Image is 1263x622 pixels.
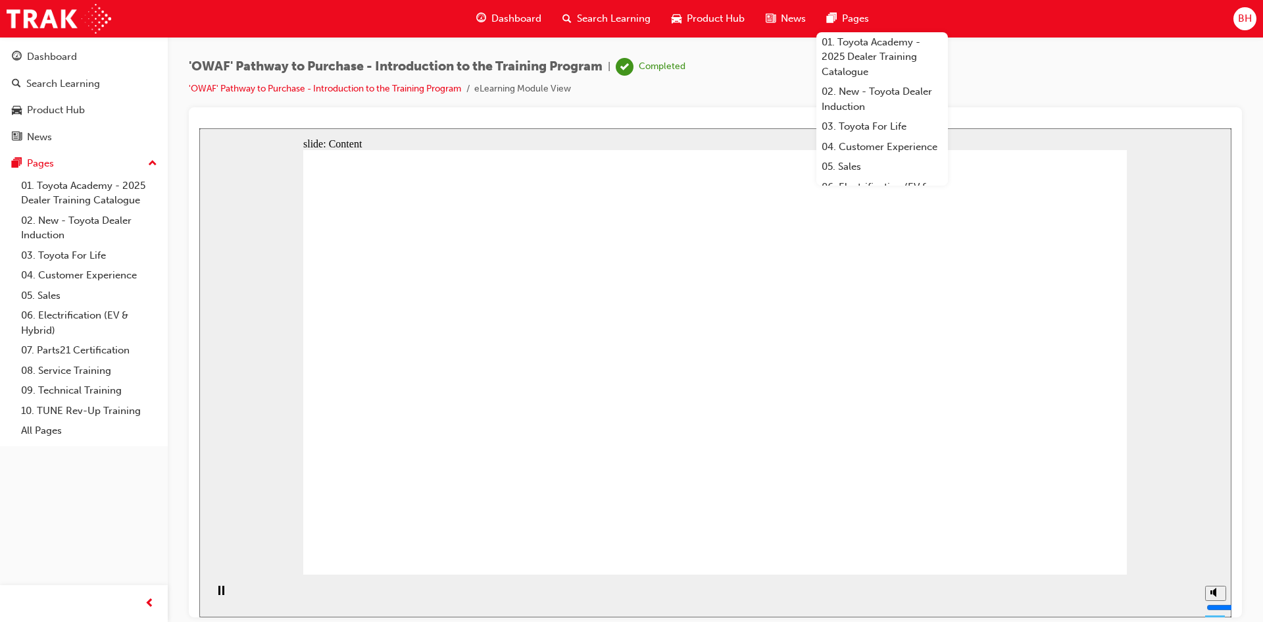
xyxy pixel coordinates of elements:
[562,11,572,27] span: search-icon
[5,45,162,69] a: Dashboard
[816,32,948,82] a: 01. Toyota Academy - 2025 Dealer Training Catalogue
[16,401,162,421] a: 10. TUNE Rev-Up Training
[27,103,85,118] div: Product Hub
[1233,7,1256,30] button: BH
[1006,457,1027,473] button: Mute (Ctrl+Alt+M)
[661,5,755,32] a: car-iconProduct Hub
[16,176,162,211] a: 01. Toyota Academy - 2025 Dealer Training Catalogue
[16,286,162,306] a: 05. Sales
[5,151,162,176] button: Pages
[26,76,100,91] div: Search Learning
[466,5,552,32] a: guage-iconDashboard
[755,5,816,32] a: news-iconNews
[148,155,157,172] span: up-icon
[608,59,610,74] span: |
[27,130,52,145] div: News
[672,11,681,27] span: car-icon
[5,98,162,122] a: Product Hub
[842,11,869,26] span: Pages
[816,5,879,32] a: pages-iconPages
[816,157,948,177] a: 05. Sales
[16,211,162,246] a: 02. New - Toyota Dealer Induction
[577,11,651,26] span: Search Learning
[687,11,745,26] span: Product Hub
[476,11,486,27] span: guage-icon
[639,61,685,73] div: Completed
[616,58,633,76] span: learningRecordVerb_COMPLETE-icon
[16,305,162,340] a: 06. Electrification (EV & Hybrid)
[999,446,1026,489] div: misc controls
[12,132,22,143] span: news-icon
[5,72,162,96] a: Search Learning
[16,246,162,266] a: 03. Toyota For Life
[781,11,806,26] span: News
[1238,11,1252,26] span: BH
[16,361,162,381] a: 08. Service Training
[7,457,29,479] button: Pause (Ctrl+Alt+P)
[16,380,162,401] a: 09. Technical Training
[12,51,22,63] span: guage-icon
[552,5,661,32] a: search-iconSearch Learning
[12,78,21,90] span: search-icon
[189,59,603,74] span: 'OWAF' Pathway to Purchase - Introduction to the Training Program
[16,421,162,441] a: All Pages
[145,596,155,612] span: prev-icon
[5,125,162,149] a: News
[816,137,948,157] a: 04. Customer Experience
[1007,474,1092,484] input: volume
[816,82,948,117] a: 02. New - Toyota Dealer Induction
[827,11,837,27] span: pages-icon
[491,11,541,26] span: Dashboard
[766,11,776,27] span: news-icon
[5,42,162,151] button: DashboardSearch LearningProduct HubNews
[16,265,162,286] a: 04. Customer Experience
[12,105,22,117] span: car-icon
[816,117,948,137] a: 03. Toyota For Life
[189,83,461,94] a: 'OWAF' Pathway to Purchase - Introduction to the Training Program
[7,4,111,34] img: Trak
[474,82,571,97] li: eLearning Module View
[27,156,54,171] div: Pages
[16,340,162,361] a: 07. Parts21 Certification
[12,158,22,170] span: pages-icon
[7,446,29,489] div: playback controls
[27,49,77,65] div: Dashboard
[816,177,948,212] a: 06. Electrification (EV & Hybrid)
